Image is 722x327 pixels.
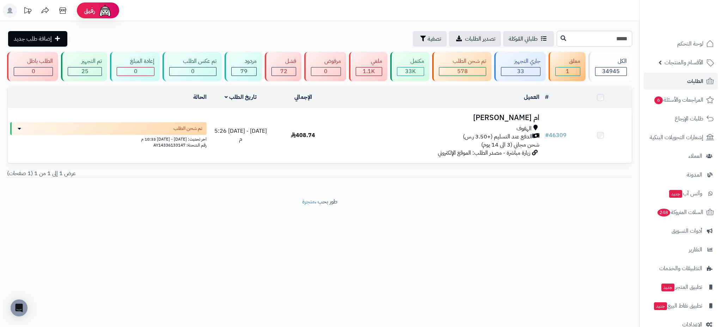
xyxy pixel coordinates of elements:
[32,67,35,76] span: 0
[134,67,137,76] span: 0
[161,52,223,81] a: تم عكس الطلب 0
[465,35,495,43] span: تصدير الطلبات
[11,299,27,316] div: Open Intercom Messenger
[439,57,486,65] div: تم شحن الطلب
[545,131,549,139] span: #
[545,93,549,101] a: #
[661,282,702,292] span: تطبيق المتجر
[644,204,718,221] a: السلات المتروكة248
[545,131,567,139] a: #46309
[348,52,388,81] a: ملغي 1.1K
[2,170,320,178] div: عرض 1 إلى 1 من 1 (1 صفحات)
[644,166,718,183] a: المدونة
[303,52,348,81] a: مرفوض 0
[231,57,257,65] div: مردود
[431,52,492,81] a: تم شحن الطلب 578
[271,57,296,65] div: فشل
[356,67,381,76] div: 1139
[324,67,328,76] span: 0
[153,142,207,148] span: رقم الشحنة: AY14336133147
[14,35,52,43] span: إضافة طلب جديد
[463,133,532,141] span: الدفع عند التسليم (+3.50 ر.س)
[413,31,447,47] button: تصفية
[547,52,587,81] a: معلق 1
[225,93,257,101] a: تاريخ الطلب
[657,209,670,216] span: 248
[311,57,341,65] div: مرفوض
[644,129,718,146] a: إشعارات التحويلات البنكية
[81,67,88,76] span: 25
[481,141,539,149] span: شحن مجاني (3 الى 14 يوم)
[170,67,216,76] div: 0
[173,125,202,132] span: تم شحن الطلب
[68,67,101,76] div: 25
[661,284,674,291] span: جديد
[644,148,718,165] a: العملاء
[644,241,718,258] a: التقارير
[68,57,102,65] div: تم التجهيز
[665,58,703,67] span: الأقسام والمنتجات
[516,125,532,133] span: الهفوف
[668,189,702,198] span: وآتس آب
[8,31,67,47] a: إضافة طلب جديد
[6,52,60,81] a: الطلب باطل 0
[356,57,382,65] div: ملغي
[439,67,485,76] div: 578
[302,197,315,206] a: متجرة
[689,151,702,161] span: العملاء
[653,301,702,311] span: تطبيق نقاط البيع
[644,35,718,52] a: لوحة التحكم
[109,52,161,81] a: إعادة المبلغ 0
[602,67,620,76] span: 34945
[84,6,95,15] span: رفيق
[405,67,416,76] span: 33K
[687,170,702,180] span: المدونة
[337,114,539,122] h3: ام [PERSON_NAME]
[650,132,703,142] span: إشعارات التحويلات البنكية
[272,67,295,76] div: 72
[687,76,703,86] span: الطلبات
[280,67,287,76] span: 72
[659,263,702,273] span: التطبيقات والخدمات
[595,57,627,65] div: الكل
[566,67,569,76] span: 1
[644,297,718,314] a: تطبيق نقاط البيعجديد
[644,91,718,108] a: المراجعات والأسئلة6
[654,96,663,104] span: 6
[449,31,501,47] a: تصدير الطلبات
[291,131,315,139] span: 408.74
[493,52,547,81] a: جاري التجهيز 33
[60,52,108,81] a: تم التجهيز 25
[117,67,154,76] div: 0
[675,114,703,124] span: طلبات الإرجاع
[677,39,703,49] span: لوحة التحكم
[556,67,580,76] div: 1
[644,185,718,202] a: وآتس آبجديد
[311,67,341,76] div: 0
[428,35,441,43] span: تصفية
[263,52,302,81] a: فشل 72
[19,4,36,19] a: تحديثات المنصة
[223,52,263,81] a: مردود 79
[397,57,424,65] div: مكتمل
[363,67,375,76] span: 1.1K
[117,57,154,65] div: إعادة المبلغ
[654,95,703,105] span: المراجعات والأسئلة
[503,31,554,47] a: طلباتي المُوكلة
[654,302,667,310] span: جديد
[509,35,538,43] span: طلباتي المُوكلة
[397,67,424,76] div: 33018
[193,93,207,101] a: الحالة
[644,222,718,239] a: أدوات التسويق
[524,93,539,101] a: العميل
[501,67,540,76] div: 33
[457,67,468,76] span: 578
[644,279,718,296] a: تطبيق المتجرجديد
[587,52,634,81] a: الكل34945
[169,57,216,65] div: تم عكس الطلب
[98,4,112,18] img: ai-face.png
[14,67,53,76] div: 0
[389,52,431,81] a: مكتمل 33K
[294,93,312,101] a: الإجمالي
[657,207,703,217] span: السلات المتروكة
